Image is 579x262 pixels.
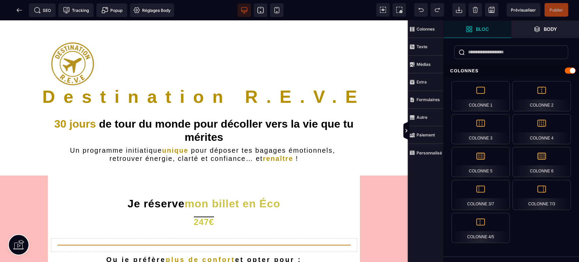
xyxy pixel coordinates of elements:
[417,115,427,120] strong: Autre
[417,62,431,67] strong: Médias
[408,73,443,91] span: Extra
[408,38,443,56] span: Texte
[544,3,568,17] span: Enregistrer le contenu
[130,3,174,17] span: Favicon
[443,64,579,77] div: Colonnes
[408,91,443,109] span: Formulaires
[408,144,443,162] span: Personnalisé
[237,3,251,17] span: Voir bureau
[443,121,450,141] span: Afficher les vues
[414,3,428,17] span: Défaire
[51,22,94,65] img: 6bc32b15c6a1abf2dae384077174aadc_LOGOT15p.png
[417,150,442,155] strong: Personnalisé
[549,7,563,13] span: Publier
[417,44,427,49] strong: Texte
[513,114,571,144] div: Colonne 4
[513,180,571,210] div: Colonne 7/3
[451,147,510,177] div: Colonne 5
[452,3,466,17] span: Importer
[417,26,435,32] strong: Colonnes
[511,20,579,38] span: Ouvrir les calques
[408,20,443,38] span: Colonnes
[443,20,511,38] span: Ouvrir les blocs
[417,97,440,102] strong: Formulaires
[544,26,557,32] strong: Body
[417,132,435,137] strong: Paiement
[48,126,360,142] h2: Un programme initiatique pour déposer tes bagages émotionnels, retrouver énergie, clarté et confi...
[451,180,510,210] div: Colonne 3/7
[430,3,444,17] span: Rétablir
[451,114,510,144] div: Colonne 3
[408,109,443,126] span: Autre
[468,3,482,17] span: Nettoyage
[392,3,406,17] span: Capture d'écran
[254,3,267,17] span: Voir tablette
[63,7,89,14] span: Tracking
[506,3,540,17] span: Aperçu
[417,79,427,85] strong: Extra
[408,126,443,144] span: Paiement
[133,7,171,14] span: Réglages Body
[513,81,571,111] div: Colonne 2
[476,26,489,32] strong: Bloc
[48,97,360,126] h1: de tour du monde pour décoller vers la vie que tu mérites
[29,3,56,17] span: Métadata SEO
[58,3,94,17] span: Code de suivi
[485,3,498,17] span: Enregistrer
[101,7,122,14] span: Popup
[513,147,571,177] div: Colonne 6
[53,235,355,243] h2: Ou je préfère et opter pour :
[451,81,510,111] div: Colonne 1
[13,3,26,17] span: Retour
[96,3,127,17] span: Créer une alerte modale
[34,7,51,14] span: SEO
[53,177,355,190] h1: Je réserve
[408,56,443,73] span: Médias
[511,7,536,13] span: Prévisualiser
[451,213,510,243] div: Colonne 4/5
[376,3,390,17] span: Voir les composants
[270,3,284,17] span: Voir mobile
